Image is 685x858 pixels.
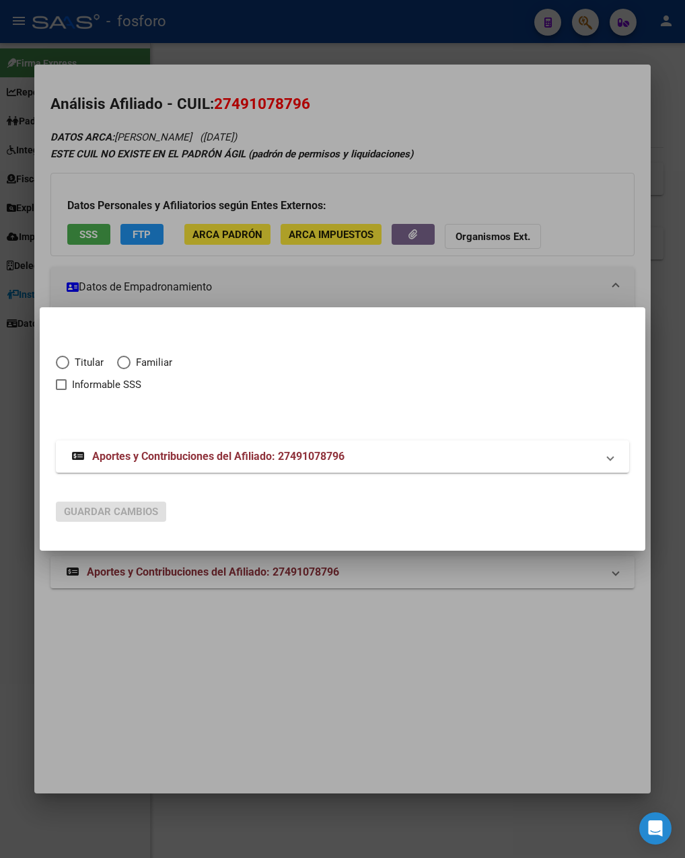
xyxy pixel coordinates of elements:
span: Aportes y Contribuciones del Afiliado: 27491078796 [92,450,345,463]
span: Guardar Cambios [64,506,158,518]
span: Familiar [131,355,172,370]
span: Titular [69,355,104,370]
mat-radio-group: Elija una opción [56,359,186,371]
span: Informable SSS [72,377,141,393]
mat-expansion-panel-header: Aportes y Contribuciones del Afiliado: 27491078796 [56,440,629,473]
button: Guardar Cambios [56,502,166,522]
div: Open Intercom Messenger [639,812,672,845]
